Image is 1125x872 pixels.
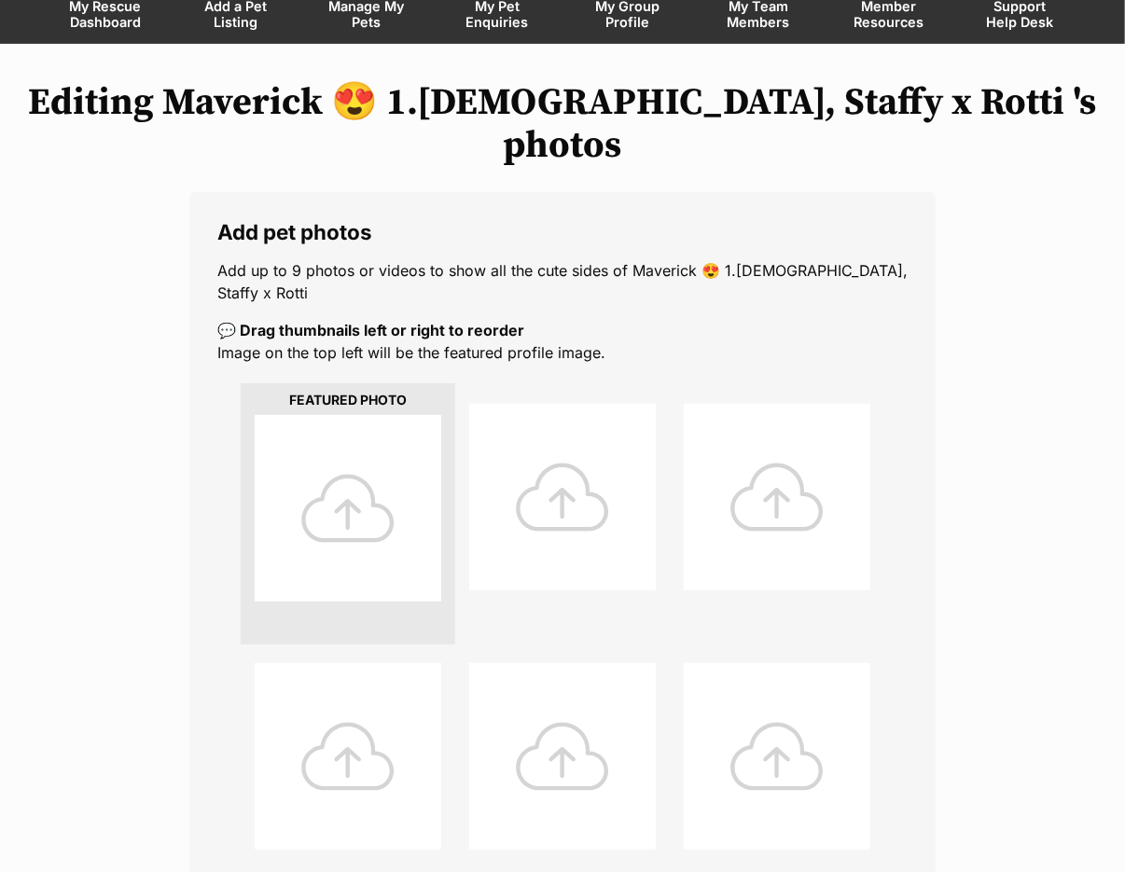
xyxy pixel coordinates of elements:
b: 💬 Drag thumbnails left or right to reorder [217,321,524,339]
h1: Editing Maverick 😍 1.[DEMOGRAPHIC_DATA], Staffy x Rotti 's photos [28,81,1097,167]
p: Image on the top left will be the featured profile image. [217,319,908,364]
p: Add up to 9 photos or videos to show all the cute sides of Maverick 😍 1.[DEMOGRAPHIC_DATA], Staff... [217,259,908,304]
legend: Add pet photos [217,220,908,244]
